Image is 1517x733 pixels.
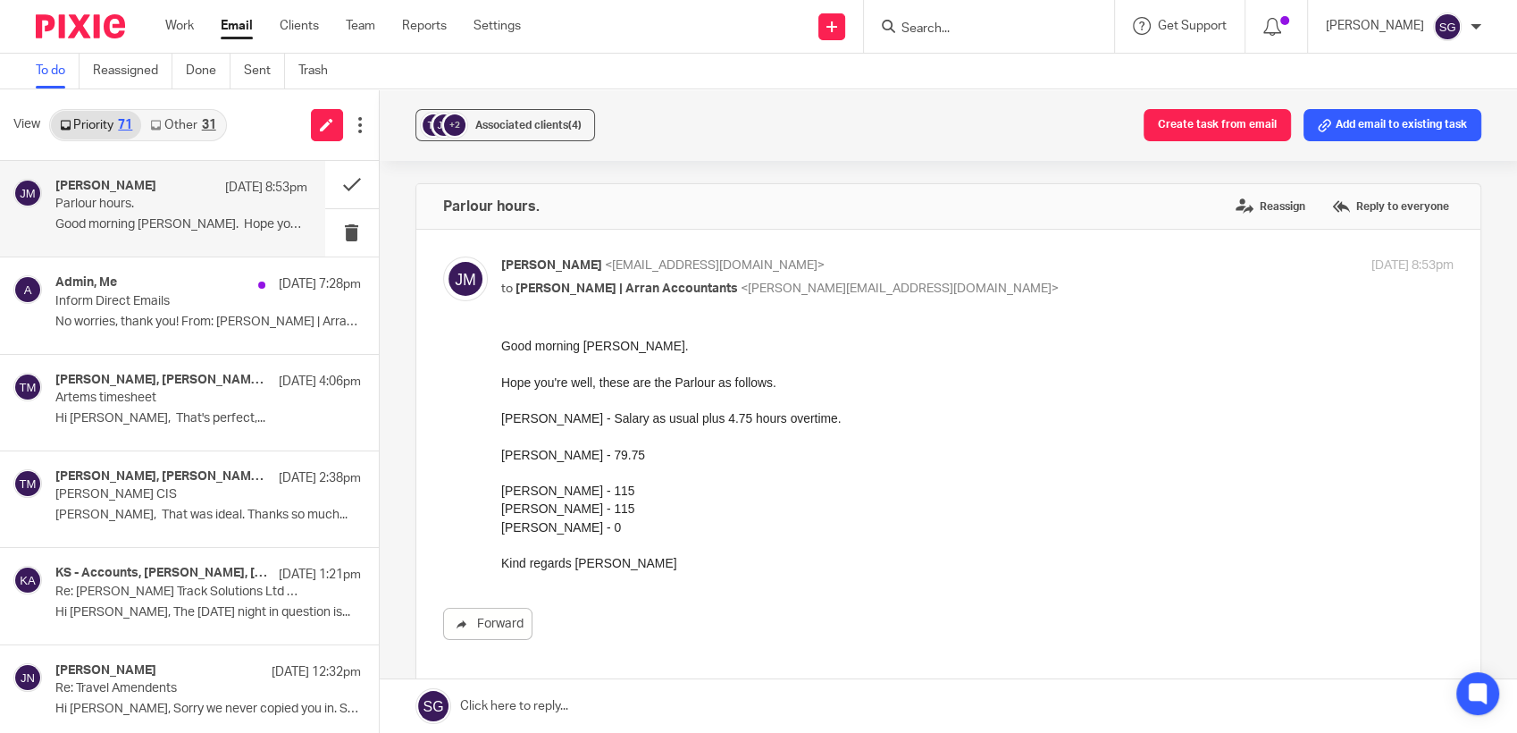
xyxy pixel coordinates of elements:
[443,257,488,301] img: svg%3E
[55,566,270,581] h4: KS - Accounts, [PERSON_NAME], [PERSON_NAME]
[515,282,738,295] span: [PERSON_NAME] | Arran Accountants
[279,566,361,584] p: [DATE] 1:21pm
[1371,257,1454,275] p: [DATE] 8:53pm
[1303,109,1481,141] button: Add email to existing task
[55,702,361,717] p: Hi [PERSON_NAME], Sorry we never copied you in. Sent...
[51,111,141,139] a: Priority71
[36,14,125,38] img: Pixie
[431,112,457,139] img: svg%3E
[55,315,361,330] p: No worries, thank you! From: [PERSON_NAME] | Arran...
[55,681,299,696] p: Re: Travel Amendents
[244,54,285,88] a: Sent
[55,469,270,484] h4: [PERSON_NAME], [PERSON_NAME] | Arran Accountants
[279,373,361,391] p: [DATE] 4:06pm
[443,608,532,640] a: Forward
[55,663,156,678] h4: [PERSON_NAME]
[55,217,307,232] p: Good morning [PERSON_NAME]. Hope you're well,...
[475,120,582,131] span: Associated clients
[13,115,40,134] span: View
[36,54,80,88] a: To do
[55,585,299,600] p: Re: [PERSON_NAME] Track Solutions Ltd - Invoice (SI-5342) for £2,208.00, due on [DATE]
[118,119,132,131] div: 71
[202,119,216,131] div: 31
[1328,193,1454,220] label: Reply to everyone
[272,663,361,681] p: [DATE] 12:32pm
[900,21,1060,38] input: Search
[225,179,307,197] p: [DATE] 8:53pm
[141,111,224,139] a: Other31
[474,17,521,35] a: Settings
[13,469,42,498] img: svg%3E
[279,275,361,293] p: [DATE] 7:28pm
[501,259,602,272] span: [PERSON_NAME]
[55,373,270,388] h4: [PERSON_NAME], [PERSON_NAME], Me
[13,566,42,594] img: svg%3E
[444,114,465,136] div: +2
[741,282,1059,295] span: <[PERSON_NAME][EMAIL_ADDRESS][DOMAIN_NAME]>
[93,54,172,88] a: Reassigned
[1231,193,1310,220] label: Reassign
[165,17,194,35] a: Work
[55,294,299,309] p: Inform Direct Emails
[501,282,513,295] span: to
[55,179,156,194] h4: [PERSON_NAME]
[279,469,361,487] p: [DATE] 2:38pm
[13,275,42,304] img: svg%3E
[1433,13,1462,41] img: svg%3E
[402,17,447,35] a: Reports
[420,112,447,139] img: svg%3E
[280,17,319,35] a: Clients
[221,17,253,35] a: Email
[298,54,341,88] a: Trash
[568,120,582,131] span: (4)
[443,198,540,215] h4: Parlour hours.
[1144,109,1291,141] button: Create task from email
[13,663,42,692] img: svg%3E
[415,109,595,141] button: +2 Associated clients(4)
[186,54,230,88] a: Done
[605,259,825,272] span: <[EMAIL_ADDRESS][DOMAIN_NAME]>
[55,487,299,502] p: [PERSON_NAME] CIS
[1326,17,1424,35] p: [PERSON_NAME]
[55,508,361,523] p: [PERSON_NAME], That was ideal. Thanks so much...
[346,17,375,35] a: Team
[55,197,256,212] p: Parlour hours.
[55,275,117,291] h4: Admin, Me
[55,411,361,426] p: Hi [PERSON_NAME], That's perfect,...
[13,179,42,207] img: svg%3E
[1158,20,1227,32] span: Get Support
[55,391,299,406] p: Artems timesheet
[55,605,361,620] p: Hi [PERSON_NAME], The [DATE] night in question is...
[13,373,42,401] img: svg%3E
